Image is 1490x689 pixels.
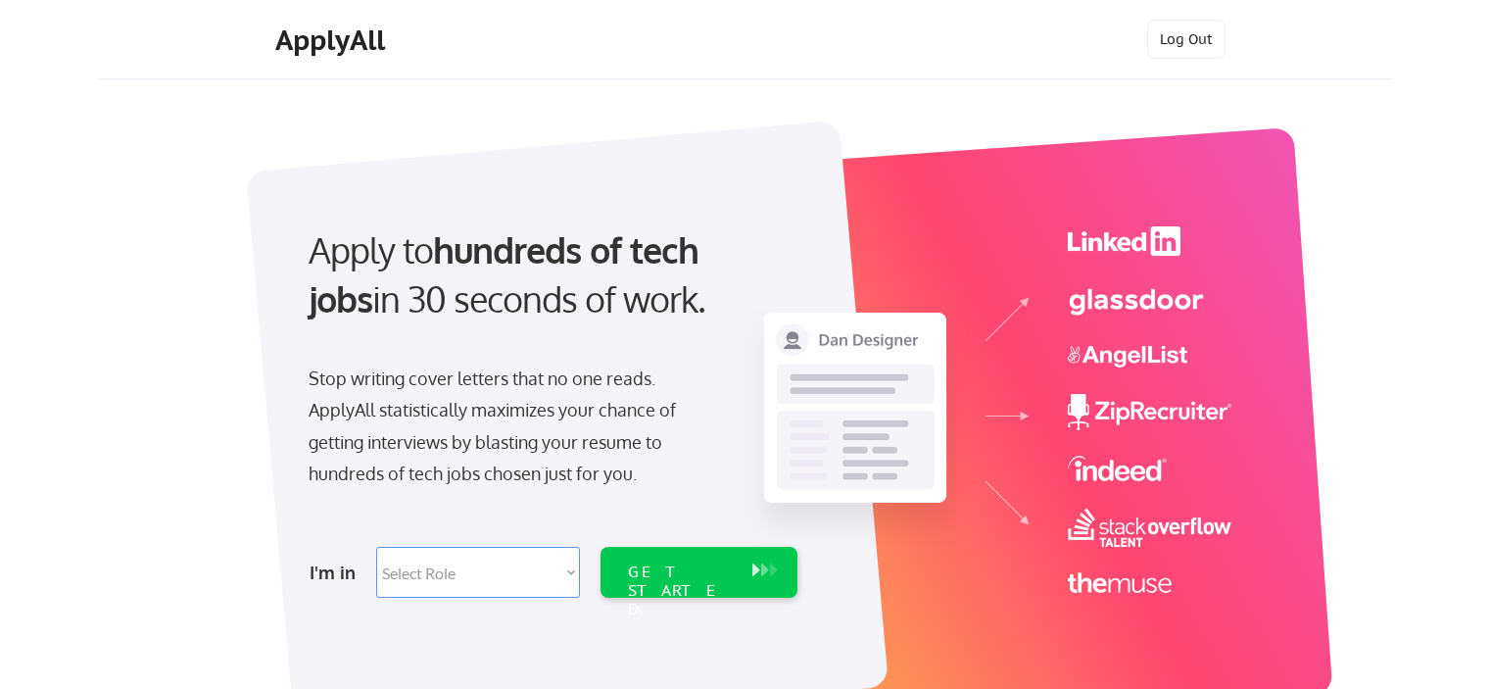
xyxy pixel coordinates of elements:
[309,363,711,490] div: Stop writing cover letters that no one reads. ApplyAll statistically maximizes your chance of get...
[1147,20,1226,59] button: Log Out
[309,225,790,324] div: Apply to in 30 seconds of work.
[275,24,391,57] div: ApplyAll
[310,557,364,588] div: I'm in
[628,563,733,619] div: GET STARTED
[309,227,707,320] strong: hundreds of tech jobs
